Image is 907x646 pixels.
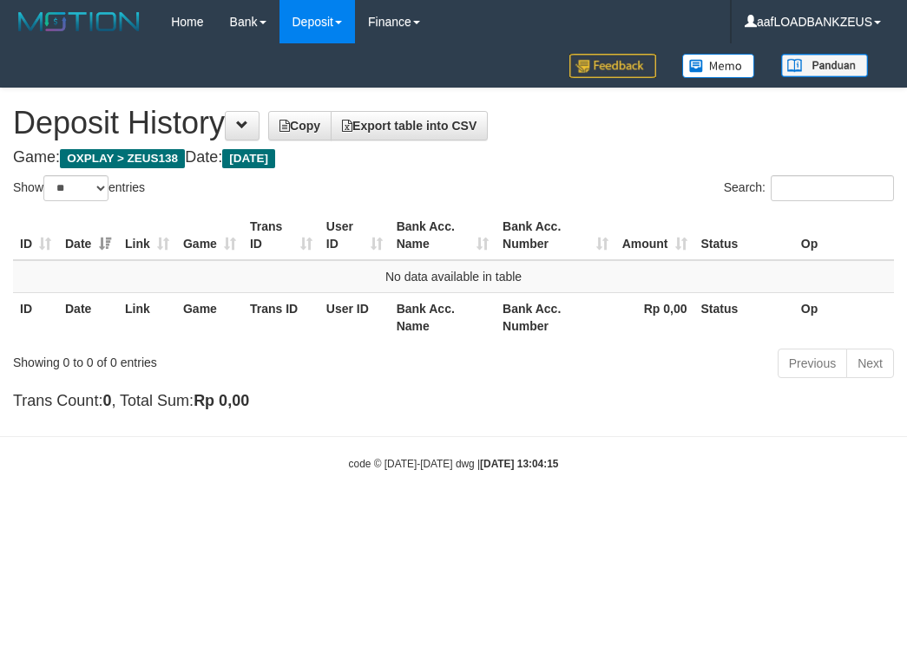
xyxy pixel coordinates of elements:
strong: Rp 0,00 [644,302,687,316]
h4: Game: Date: [13,149,894,166]
th: Game: activate to sort column ascending [176,211,243,260]
h1: Deposit History [13,106,894,140]
strong: 0 [102,392,111,409]
th: Bank Acc. Name: activate to sort column ascending [390,211,496,260]
th: Trans ID [243,292,319,342]
th: Op [794,211,894,260]
th: Bank Acc. Number [496,292,615,342]
th: Bank Acc. Number: activate to sort column ascending [496,211,615,260]
th: Game [176,292,243,342]
span: Export table into CSV [342,119,477,133]
img: Button%20Memo.svg [682,54,755,78]
th: Date: activate to sort column ascending [58,211,118,260]
div: Showing 0 to 0 of 0 entries [13,347,365,371]
input: Search: [771,175,894,201]
th: Op [794,292,894,342]
th: Link [118,292,176,342]
th: User ID: activate to sort column ascending [319,211,390,260]
a: Export table into CSV [331,111,488,140]
th: Trans ID: activate to sort column ascending [243,211,319,260]
strong: Rp 0,00 [194,392,249,409]
span: [DATE] [222,149,275,168]
span: Copy [279,119,320,133]
th: Status [694,292,794,342]
img: MOTION_logo.png [13,9,145,35]
label: Search: [724,175,894,201]
a: Previous [778,349,847,378]
img: Feedback.jpg [569,54,656,78]
a: Copy [268,111,332,140]
th: Date [58,292,118,342]
th: Bank Acc. Name [390,292,496,342]
th: User ID [319,292,390,342]
th: ID: activate to sort column ascending [13,211,58,260]
td: No data available in table [13,260,894,293]
small: code © [DATE]-[DATE] dwg | [349,458,559,470]
img: panduan.png [781,54,868,77]
a: Next [846,349,894,378]
strong: [DATE] 13:04:15 [480,458,558,470]
label: Show entries [13,175,145,201]
th: Amount: activate to sort column ascending [615,211,694,260]
th: Status [694,211,794,260]
span: OXPLAY > ZEUS138 [60,149,185,168]
th: ID [13,292,58,342]
h4: Trans Count: , Total Sum: [13,393,894,410]
select: Showentries [43,175,108,201]
th: Link: activate to sort column ascending [118,211,176,260]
